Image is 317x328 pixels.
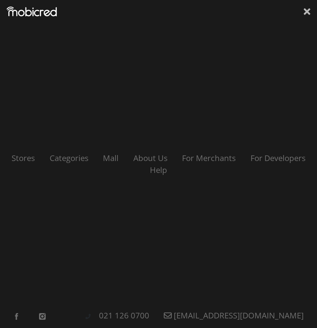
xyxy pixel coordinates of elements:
a: Stores [5,152,41,163]
a: Categories [43,152,95,163]
a: Mall [96,152,125,163]
a: 021 126 0700 [92,310,156,321]
a: Help [143,164,174,175]
img: Mobicred [7,7,57,17]
a: About Us [127,152,174,163]
a: For Developers [244,152,312,163]
a: For Merchants [175,152,242,163]
a: [EMAIL_ADDRESS][DOMAIN_NAME] [157,310,310,321]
